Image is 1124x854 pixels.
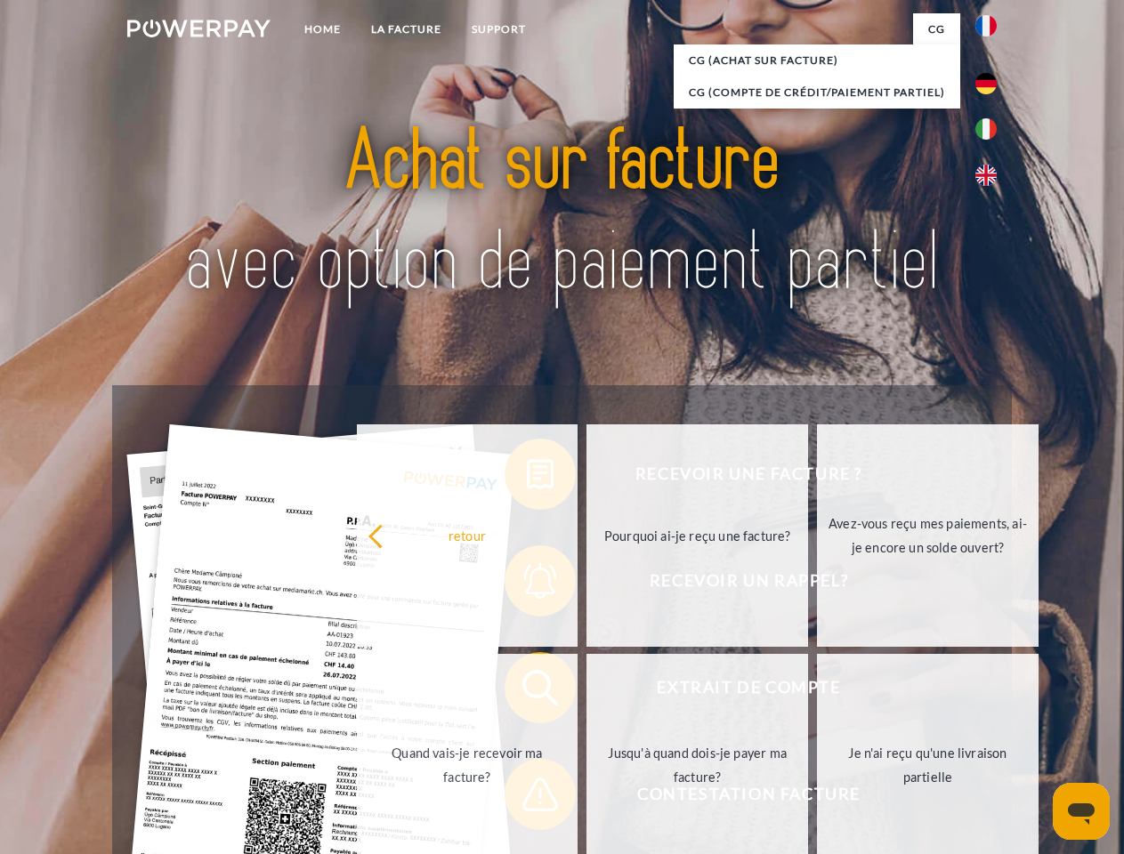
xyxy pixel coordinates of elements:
[828,512,1028,560] div: Avez-vous reçu mes paiements, ai-je encore un solde ouvert?
[597,523,797,547] div: Pourquoi ai-je reçu une facture?
[457,13,541,45] a: Support
[975,15,997,36] img: fr
[817,424,1039,647] a: Avez-vous reçu mes paiements, ai-je encore un solde ouvert?
[975,165,997,186] img: en
[828,741,1028,789] div: Je n'ai reçu qu'une livraison partielle
[170,85,954,341] img: title-powerpay_fr.svg
[597,741,797,789] div: Jusqu'à quand dois-je payer ma facture?
[975,118,997,140] img: it
[368,741,568,789] div: Quand vais-je recevoir ma facture?
[356,13,457,45] a: LA FACTURE
[289,13,356,45] a: Home
[975,73,997,94] img: de
[674,44,960,77] a: CG (achat sur facture)
[127,20,271,37] img: logo-powerpay-white.svg
[1053,783,1110,840] iframe: Bouton de lancement de la fenêtre de messagerie
[674,77,960,109] a: CG (Compte de crédit/paiement partiel)
[368,523,568,547] div: retour
[913,13,960,45] a: CG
